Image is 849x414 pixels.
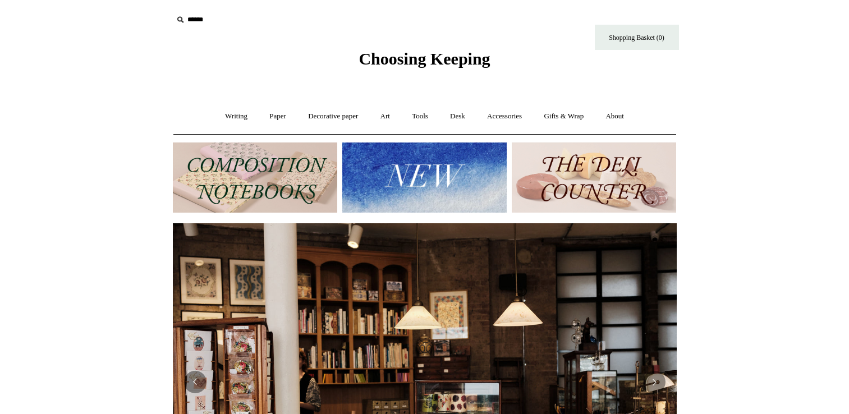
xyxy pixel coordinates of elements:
a: Writing [215,102,258,131]
button: Next [643,371,666,393]
a: Gifts & Wrap [534,102,594,131]
button: Previous [184,371,206,393]
a: Paper [259,102,296,131]
a: Choosing Keeping [359,58,490,66]
img: 202302 Composition ledgers.jpg__PID:69722ee6-fa44-49dd-a067-31375e5d54ec [173,142,337,213]
a: Accessories [477,102,532,131]
span: Choosing Keeping [359,49,490,68]
a: About [595,102,634,131]
img: The Deli Counter [512,142,676,213]
a: Desk [440,102,475,131]
a: Tools [402,102,438,131]
img: New.jpg__PID:f73bdf93-380a-4a35-bcfe-7823039498e1 [342,142,507,213]
a: Art [370,102,400,131]
a: Decorative paper [298,102,368,131]
a: Shopping Basket (0) [595,25,679,50]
